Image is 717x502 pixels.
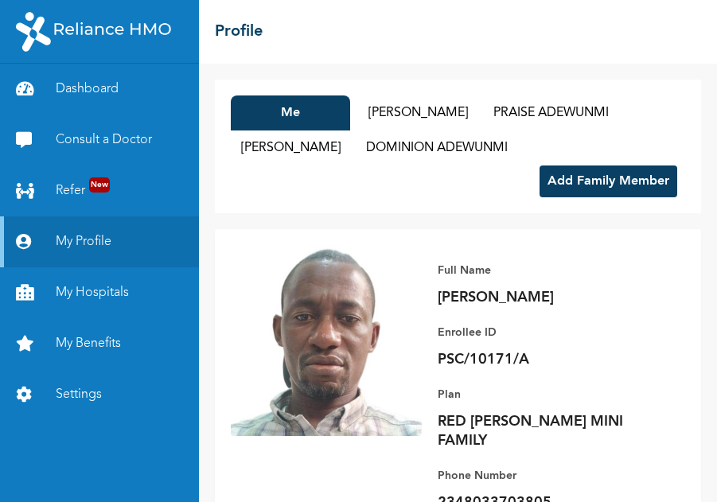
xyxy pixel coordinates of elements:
[438,350,660,369] p: PSC/10171/A
[438,385,660,404] p: Plan
[438,288,660,307] p: [PERSON_NAME]
[358,95,477,130] button: [PERSON_NAME]
[89,177,110,193] span: New
[358,130,516,165] button: DOMINION ADEWUNMI
[215,20,263,44] h2: Profile
[231,245,422,436] img: Enrollee
[485,95,617,130] button: PRAISE ADEWUNMI
[438,466,660,485] p: Phone Number
[231,95,350,130] button: Me
[438,412,660,450] p: RED [PERSON_NAME] MINI FAMILY
[231,130,350,165] button: [PERSON_NAME]
[438,261,660,280] p: Full Name
[16,12,171,52] img: RelianceHMO's Logo
[438,323,660,342] p: Enrollee ID
[540,165,677,197] button: Add Family Member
